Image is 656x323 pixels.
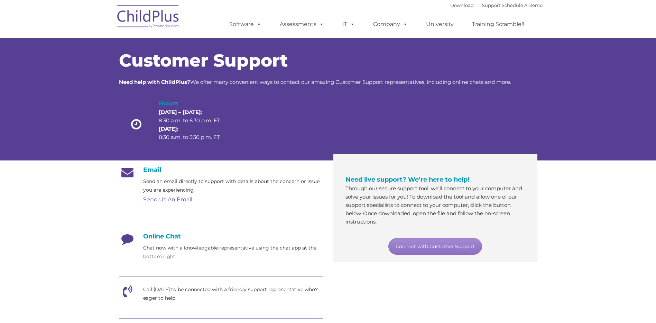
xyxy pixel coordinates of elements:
span: We offer many convenient ways to contact our amazing Customer Support representatives, including ... [119,79,511,85]
a: Company [366,17,415,31]
a: Send Us An Email [143,196,192,203]
a: Download [450,2,474,8]
a: Software [222,17,268,31]
a: Assessments [273,17,331,31]
span: Customer Support [119,50,288,71]
h4: Hours [159,98,232,108]
h4: Email [119,166,323,174]
strong: [DATE]: [159,125,178,132]
a: University [419,17,461,31]
a: Training Scramble!! [465,17,531,31]
p: Through our secure support tool, we’ll connect to your computer and solve your issues for you! To... [345,184,525,226]
p: Send an email directly to support with details about the concern or issue you are experiencing. [143,177,323,194]
a: IT [335,17,362,31]
a: Support [482,2,500,8]
strong: Need help with ChildPlus? [119,79,190,85]
font: | [450,2,543,8]
a: Connect with Customer Support [388,238,482,255]
a: Schedule A Demo [502,2,543,8]
p: 8:30 a.m. to 6:30 p.m. ET 8:30 a.m. to 5:30 p.m. ET [159,108,232,141]
img: ChildPlus by Procare Solutions [114,0,183,35]
h4: Online Chat [119,233,323,240]
strong: [DATE] – [DATE]: [159,109,202,115]
p: Chat now with a knowledgable representative using the chat app at the bottom right. [143,244,323,261]
span: Need live support? We’re here to help! [345,176,469,183]
p: Call [DATE] to be connected with a friendly support representative who's eager to help. [143,285,323,303]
